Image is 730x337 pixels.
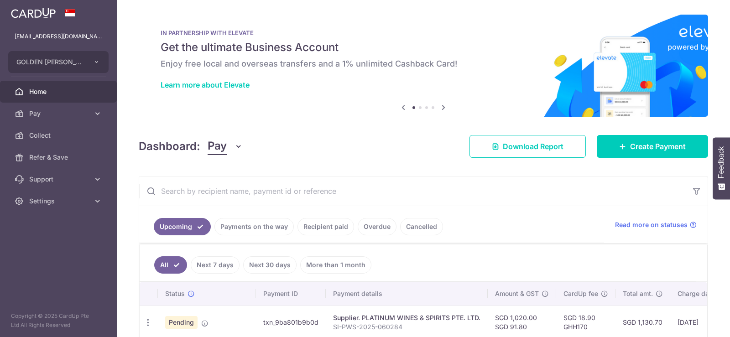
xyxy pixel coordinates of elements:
span: CardUp fee [563,289,598,298]
span: Collect [29,131,89,140]
a: Payments on the way [214,218,294,235]
a: Create Payment [597,135,708,158]
span: Read more on statuses [615,220,688,229]
span: Status [165,289,185,298]
button: Pay [208,138,243,155]
span: Support [29,175,89,184]
a: Upcoming [154,218,211,235]
button: GOLDEN [PERSON_NAME] MARKETING [8,51,109,73]
span: Refer & Save [29,153,89,162]
img: Renovation banner [139,15,708,117]
a: Cancelled [400,218,443,235]
a: Read more on statuses [615,220,697,229]
span: Charge date [678,289,715,298]
a: Recipient paid [297,218,354,235]
h5: Get the ultimate Business Account [161,40,686,55]
p: SI-PWS-2025-060284 [333,322,480,332]
a: Next 7 days [191,256,240,274]
a: All [154,256,187,274]
span: GOLDEN [PERSON_NAME] MARKETING [16,57,84,67]
th: Payment details [326,282,488,306]
span: Total amt. [623,289,653,298]
h6: Enjoy free local and overseas transfers and a 1% unlimited Cashback Card! [161,58,686,69]
span: Pay [29,109,89,118]
div: Supplier. PLATINUM WINES & SPIRITS PTE. LTD. [333,313,480,322]
p: [EMAIL_ADDRESS][DOMAIN_NAME] [15,32,102,41]
h4: Dashboard: [139,138,200,155]
span: Download Report [503,141,563,152]
input: Search by recipient name, payment id or reference [139,176,686,206]
span: Pay [208,138,227,155]
img: CardUp [11,7,56,18]
span: Settings [29,197,89,206]
button: Feedback - Show survey [713,137,730,199]
th: Payment ID [256,282,326,306]
a: More than 1 month [300,256,371,274]
a: Download Report [469,135,586,158]
p: IN PARTNERSHIP WITH ELEVATE [161,29,686,36]
span: Pending [165,316,198,329]
span: Home [29,87,89,96]
span: Amount & GST [495,289,539,298]
a: Next 30 days [243,256,297,274]
a: Overdue [358,218,396,235]
a: Learn more about Elevate [161,80,250,89]
span: Feedback [717,146,725,178]
span: Create Payment [630,141,686,152]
